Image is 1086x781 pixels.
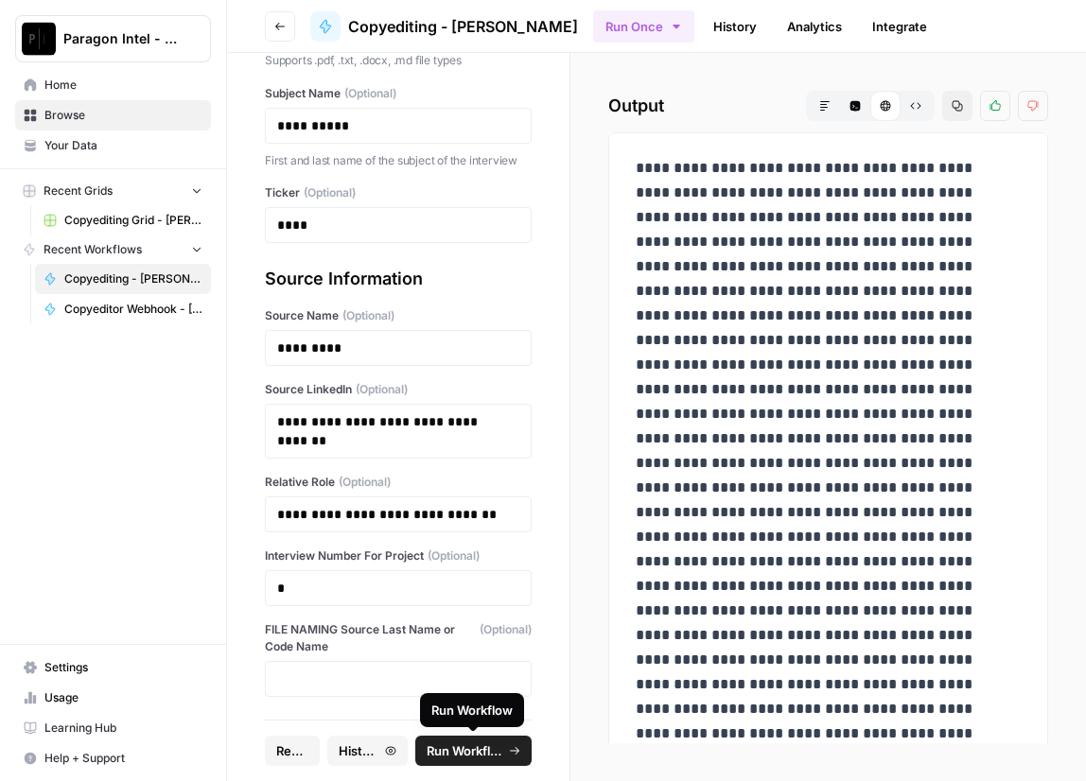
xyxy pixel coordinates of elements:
label: Source Name [265,307,532,324]
span: Browse [44,107,202,124]
label: Source LinkedIn [265,381,532,398]
span: (Optional) [304,184,356,201]
div: Source Information [265,266,532,292]
span: (Optional) [344,85,396,102]
button: Run Once [593,10,694,43]
button: Reset [265,736,320,766]
button: Recent Workflows [15,235,211,264]
span: Recent Grids [44,182,113,200]
a: Copyeditor Webhook - [PERSON_NAME] [35,294,211,324]
span: (Optional) [339,474,391,491]
button: Recent Grids [15,177,211,205]
a: Integrate [861,11,938,42]
span: Copyediting - [PERSON_NAME] [64,270,202,287]
label: Interview Number For Project [265,547,532,564]
span: (Optional) [342,307,394,324]
span: Reset [276,741,308,760]
a: Home [15,70,211,100]
p: First and last name of the subject of the interview [265,151,532,170]
a: Browse [15,100,211,130]
span: Home [44,77,202,94]
span: Learning Hub [44,720,202,737]
span: Copyediting Grid - [PERSON_NAME] [64,212,202,229]
a: Settings [15,652,211,683]
span: Recent Workflows [44,241,142,258]
span: Help + Support [44,750,202,767]
a: Analytics [776,11,853,42]
button: Workspace: Paragon Intel - Copyediting [15,15,211,62]
img: Paragon Intel - Copyediting Logo [22,22,56,56]
span: Paragon Intel - Copyediting [63,29,178,48]
label: Subject Name [265,85,532,102]
button: Help + Support [15,743,211,773]
span: (Optional) [480,621,532,655]
a: Copyediting Grid - [PERSON_NAME] [35,205,211,235]
span: Run Workflow [427,741,503,760]
span: History [339,741,379,760]
span: Settings [44,659,202,676]
a: Learning Hub [15,713,211,743]
label: Ticker [265,184,532,201]
a: History [702,11,768,42]
a: Copyediting - [PERSON_NAME] [35,264,211,294]
p: Supports .pdf, .txt, .docx, .md file types [265,51,532,70]
span: Your Data [44,137,202,154]
label: FILE NAMING Source Last Name or Code Name [265,621,532,655]
span: Usage [44,689,202,706]
h2: Output [608,91,1048,121]
a: Your Data [15,130,211,161]
span: Copyeditor Webhook - [PERSON_NAME] [64,301,202,318]
label: Relative Role [265,474,532,491]
span: Copyediting - [PERSON_NAME] [348,15,578,38]
button: History [327,736,408,766]
button: Run Workflow [415,736,532,766]
a: Usage [15,683,211,713]
span: (Optional) [428,547,480,564]
span: (Optional) [356,381,408,398]
a: Copyediting - [PERSON_NAME] [310,11,578,42]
